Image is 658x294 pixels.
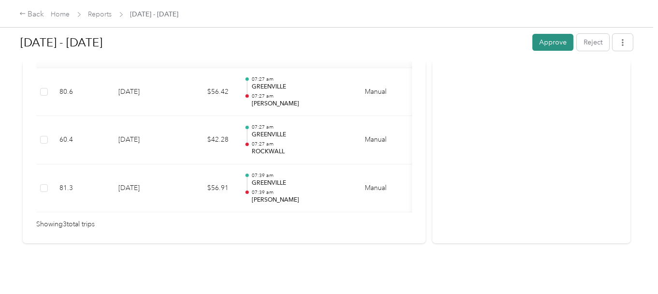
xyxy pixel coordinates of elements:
td: $56.42 [178,68,236,117]
td: $56.91 [178,164,236,213]
p: ROCKWALL [252,147,349,156]
td: 81.3 [52,164,111,213]
div: Back [19,9,44,20]
td: [DATE] [111,116,178,164]
h1: Aug 1 - 31, 2025 [20,31,526,54]
a: Home [51,10,70,18]
td: [DATE] [111,164,178,213]
p: [PERSON_NAME] [252,100,349,108]
td: $42.28 [178,116,236,164]
button: Reject [577,34,609,51]
button: Approve [532,34,573,51]
p: GREENVILLE [252,83,349,91]
p: 07:27 am [252,93,349,100]
td: Manual [357,68,420,117]
p: 07:27 am [252,141,349,147]
a: Reports [88,10,112,18]
td: 80.6 [52,68,111,117]
td: 60.4 [52,116,111,164]
iframe: Everlance-gr Chat Button Frame [604,240,658,294]
p: 07:27 am [252,76,349,83]
p: 07:27 am [252,124,349,131]
td: Manual [357,164,420,213]
span: [DATE] - [DATE] [130,9,179,19]
p: GREENVILLE [252,179,349,188]
p: 07:39 am [252,172,349,179]
p: [PERSON_NAME] [252,196,349,205]
p: GREENVILLE [252,131,349,139]
td: [DATE] [111,68,178,117]
p: 07:39 am [252,189,349,196]
span: Showing 3 total trips [36,219,95,230]
td: Manual [357,116,420,164]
